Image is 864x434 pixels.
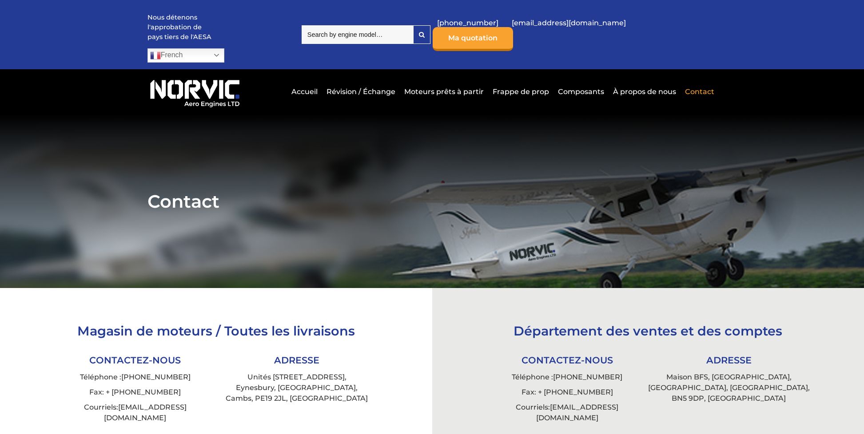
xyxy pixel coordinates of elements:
[556,81,606,103] a: Composants
[54,351,216,369] li: CONTACTEZ-NOUS
[490,81,551,103] a: Frappe de prop
[507,12,630,34] a: [EMAIL_ADDRESS][DOMAIN_NAME]
[150,50,161,61] img: fr
[486,351,648,369] li: CONTACTEZ-NOUS
[54,400,216,426] li: Courriels:
[289,81,320,103] a: Accueil
[121,373,191,381] a: [PHONE_NUMBER]
[104,403,187,422] a: [EMAIL_ADDRESS][DOMAIN_NAME]
[648,351,810,369] li: ADRESSE
[147,13,214,42] p: Nous détenons l'approbation de pays tiers de l'AESA
[147,48,224,63] a: French
[147,76,243,108] img: Logo de Norvic Aero Engines
[433,12,503,34] a: [PHONE_NUMBER]
[486,323,810,339] h3: Département des ventes et des comptes
[54,323,378,339] h3: Magasin de moteurs / Toutes les livraisons
[54,385,216,400] li: Fax: + [PHONE_NUMBER]
[648,370,810,406] li: Maison BFS, [GEOGRAPHIC_DATA], [GEOGRAPHIC_DATA], [GEOGRAPHIC_DATA], BN5 9DP, [GEOGRAPHIC_DATA]
[324,81,398,103] a: Révision / Échange
[611,81,678,103] a: À propos de nous
[683,81,714,103] a: Contact
[216,351,378,369] li: ADRESSE
[486,400,648,426] li: Courriels:
[54,370,216,385] li: Téléphone :
[486,385,648,400] li: Fax: + [PHONE_NUMBER]
[216,370,378,406] li: Unités [STREET_ADDRESS], Eynesbury, [GEOGRAPHIC_DATA], Cambs, PE19 2JL, [GEOGRAPHIC_DATA]
[302,25,413,44] input: Search by engine model…
[402,81,486,103] a: Moteurs prêts à partir
[536,403,619,422] a: [EMAIL_ADDRESS][DOMAIN_NAME]
[553,373,622,381] a: [PHONE_NUMBER]
[147,190,717,212] h1: Contact
[486,370,648,385] li: Téléphone :
[433,27,513,51] a: Ma quotation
